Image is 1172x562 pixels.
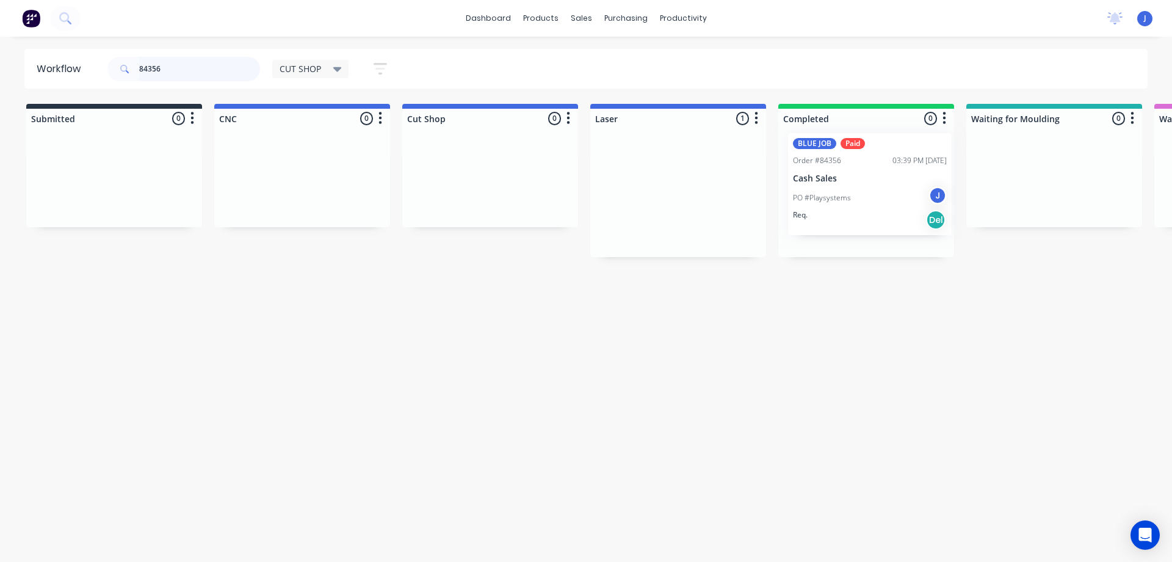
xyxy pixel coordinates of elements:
[1130,520,1160,550] div: Open Intercom Messenger
[460,9,517,27] a: dashboard
[565,9,598,27] div: sales
[139,57,260,81] input: Search for orders...
[654,9,713,27] div: productivity
[1144,13,1146,24] span: J
[280,62,321,75] span: CUT SHOP
[22,9,40,27] img: Factory
[37,62,87,76] div: Workflow
[517,9,565,27] div: products
[598,9,654,27] div: purchasing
